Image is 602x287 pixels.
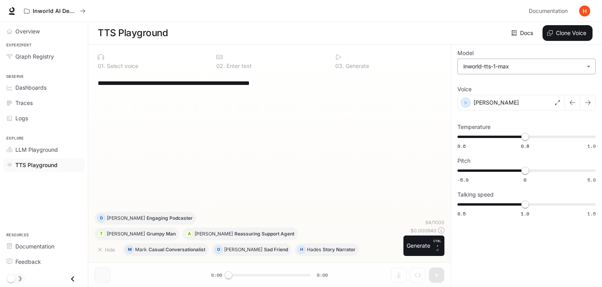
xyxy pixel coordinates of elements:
[579,6,590,17] img: User avatar
[15,114,28,122] span: Logs
[457,50,474,56] p: Model
[215,243,222,256] div: O
[524,177,526,183] span: 0
[587,143,596,149] span: 1.0
[15,83,46,92] span: Dashboards
[298,243,305,256] div: H
[15,161,58,169] span: TTS Playground
[216,63,225,69] p: 0 2 .
[264,247,288,252] p: Sad Friend
[95,228,179,240] button: T[PERSON_NAME]Grumpy Man
[15,242,54,250] span: Documentation
[433,239,441,248] p: CTRL +
[3,255,85,269] a: Feedback
[457,158,470,164] p: Pitch
[135,247,147,252] p: Mark
[457,210,466,217] span: 0.5
[98,212,105,224] div: D
[15,258,41,266] span: Feedback
[3,143,85,156] a: LLM Playground
[458,59,595,74] div: inworld-tts-1-max
[147,232,176,236] p: Grumpy Man
[126,243,133,256] div: M
[521,210,529,217] span: 1.0
[33,8,77,15] p: Inworld AI Demos
[20,3,89,19] button: All workspaces
[587,177,596,183] span: 5.0
[98,63,105,69] p: 0 1 .
[457,192,494,197] p: Talking speed
[526,3,574,19] a: Documentation
[521,143,529,149] span: 0.8
[225,63,252,69] p: Enter text
[186,228,193,240] div: A
[3,111,85,125] a: Logs
[403,235,444,256] button: GenerateCTRL +⏎
[474,99,519,107] p: [PERSON_NAME]
[323,247,355,252] p: Story Narrator
[15,99,33,107] span: Traces
[182,228,298,240] button: A[PERSON_NAME]Reassuring Support Agent
[457,143,466,149] span: 0.6
[224,247,262,252] p: [PERSON_NAME]
[457,86,472,92] p: Voice
[3,239,85,253] a: Documentation
[64,271,82,287] button: Close drawer
[307,247,321,252] p: Hades
[463,63,583,70] div: inworld-tts-1-max
[543,25,593,41] button: Clone Voice
[3,24,85,38] a: Overview
[98,228,105,240] div: T
[3,81,85,94] a: Dashboards
[95,212,196,224] button: D[PERSON_NAME]Engaging Podcaster
[107,232,145,236] p: [PERSON_NAME]
[3,96,85,110] a: Traces
[147,216,193,221] p: Engaging Podcaster
[3,50,85,63] a: Graph Registry
[149,247,205,252] p: Casual Conversationalist
[587,210,596,217] span: 1.5
[425,219,444,226] p: 64 / 1000
[98,25,168,41] h1: TTS Playground
[335,63,344,69] p: 0 3 .
[3,158,85,172] a: TTS Playground
[15,52,54,61] span: Graph Registry
[295,243,359,256] button: HHadesStory Narrator
[105,63,138,69] p: Select voice
[15,27,40,35] span: Overview
[15,145,58,154] span: LLM Playground
[577,3,593,19] button: User avatar
[107,216,145,221] p: [PERSON_NAME]
[95,243,120,256] button: Hide
[433,239,441,253] p: ⏎
[529,6,568,16] span: Documentation
[411,227,437,234] p: $ 0.000640
[195,232,233,236] p: [PERSON_NAME]
[344,63,369,69] p: Generate
[123,243,209,256] button: MMarkCasual Conversationalist
[234,232,294,236] p: Reassuring Support Agent
[7,274,15,283] span: Dark mode toggle
[212,243,292,256] button: O[PERSON_NAME]Sad Friend
[457,124,491,130] p: Temperature
[510,25,536,41] a: Docs
[457,177,468,183] span: -5.0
